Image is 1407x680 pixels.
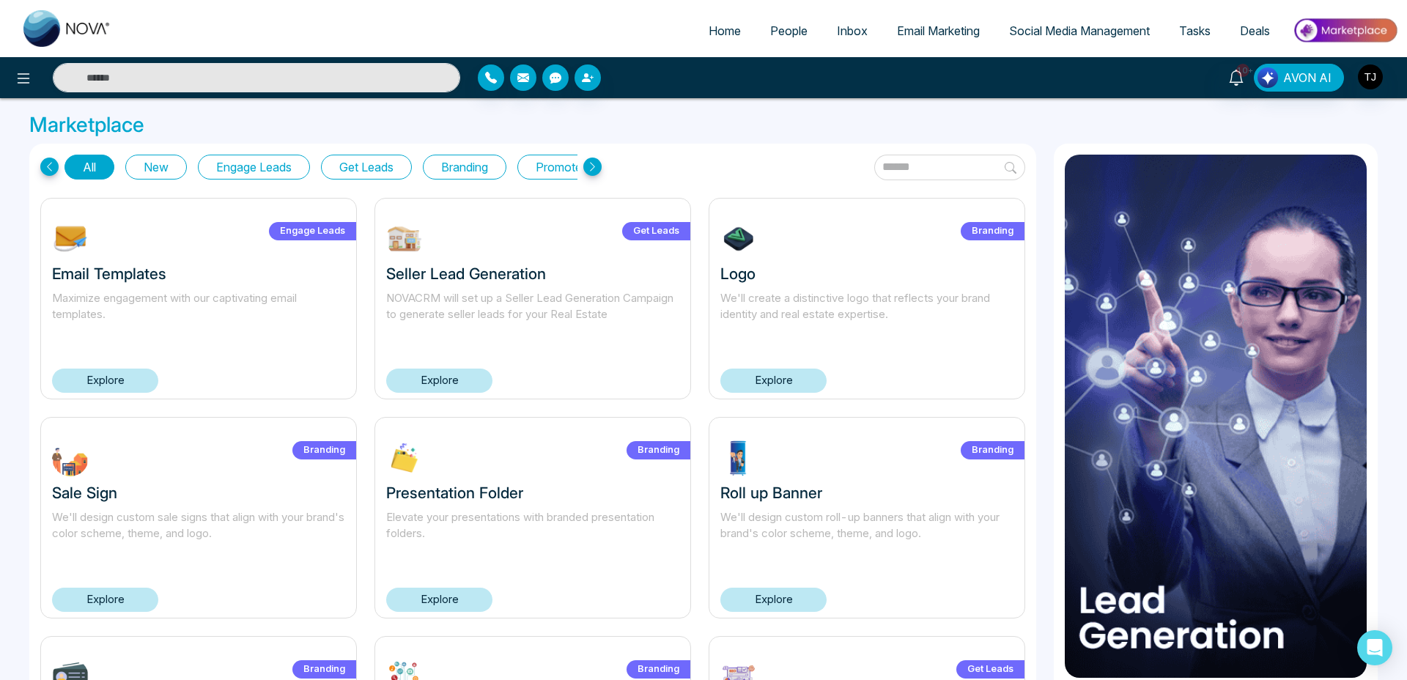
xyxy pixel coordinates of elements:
label: Branding [292,660,356,679]
button: Promote Listings [517,155,643,180]
h3: Email Templates [52,265,345,283]
img: NOmgJ1742393483.jpg [52,221,89,257]
h3: Seller Lead Generation [386,265,679,283]
span: Email Marketing [897,23,980,38]
p: We'll design custom roll-up banners that align with your brand's color scheme, theme, and logo. [720,509,1013,559]
a: Explore [386,588,492,612]
img: FWbuT1732304245.jpg [52,440,89,476]
a: Inbox [822,17,882,45]
p: Elevate your presentations with branded presentation folders. [386,509,679,559]
button: Get Leads [321,155,412,180]
h3: Presentation Folder [386,484,679,502]
span: Deals [1240,23,1270,38]
a: Explore [720,369,827,393]
label: Branding [292,441,356,459]
a: Tasks [1164,17,1225,45]
img: Nova CRM Logo [23,10,111,47]
a: Explore [52,369,158,393]
h3: Marketplace [29,113,1378,138]
button: Engage Leads [198,155,310,180]
label: Get Leads [956,660,1024,679]
img: 7tHiu1732304639.jpg [720,221,757,257]
img: Lead Flow [1258,67,1278,88]
h3: Roll up Banner [720,484,1013,502]
span: Tasks [1179,23,1211,38]
span: 10+ [1236,64,1249,77]
span: Home [709,23,741,38]
label: Branding [627,660,690,679]
a: Explore [720,588,827,612]
label: Get Leads [622,222,690,240]
a: Explore [386,369,492,393]
h3: Logo [720,265,1013,283]
p: We'll create a distinctive logo that reflects your brand identity and real estate expertise. [720,290,1013,340]
img: item3.png [1065,155,1367,678]
a: Social Media Management [994,17,1164,45]
img: ptdrg1732303548.jpg [720,440,757,476]
a: 10+ [1219,64,1254,89]
p: NOVACRM will set up a Seller Lead Generation Campaign to generate seller leads for your Real Estate [386,290,679,340]
label: Engage Leads [269,222,356,240]
img: User Avatar [1358,64,1383,89]
button: New [125,155,187,180]
a: Explore [52,588,158,612]
a: Deals [1225,17,1285,45]
span: AVON AI [1283,69,1332,86]
span: Inbox [837,23,868,38]
img: XLP2c1732303713.jpg [386,440,423,476]
button: Branding [423,155,506,180]
button: AVON AI [1254,64,1344,92]
span: People [770,23,808,38]
span: Social Media Management [1009,23,1150,38]
a: People [756,17,822,45]
button: All [64,155,114,180]
h3: Sale Sign [52,484,345,502]
p: We'll design custom sale signs that align with your brand's color scheme, theme, and logo. [52,509,345,559]
a: Home [694,17,756,45]
img: W9EOY1739212645.jpg [386,221,423,257]
p: Maximize engagement with our captivating email templates. [52,290,345,340]
a: Email Marketing [882,17,994,45]
label: Branding [627,441,690,459]
label: Branding [961,222,1024,240]
div: Open Intercom Messenger [1357,630,1392,665]
img: Market-place.gif [1292,14,1398,47]
label: Branding [961,441,1024,459]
